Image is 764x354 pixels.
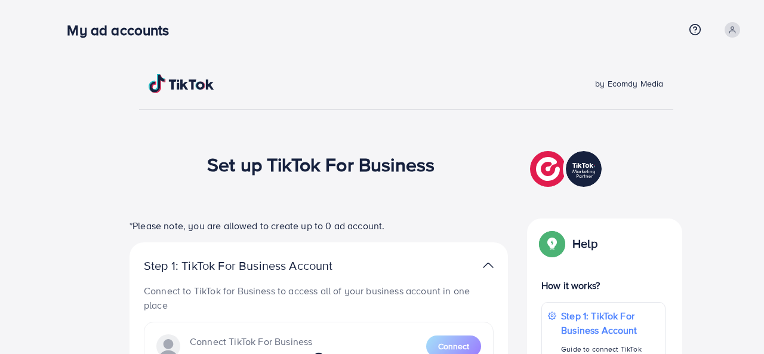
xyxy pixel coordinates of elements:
[530,148,605,190] img: TikTok partner
[67,21,178,39] h3: My ad accounts
[483,257,494,274] img: TikTok partner
[130,218,508,233] p: *Please note, you are allowed to create up to 0 ad account.
[207,153,435,176] h1: Set up TikTok For Business
[149,74,214,93] img: TikTok
[561,309,659,337] p: Step 1: TikTok For Business Account
[572,236,597,251] p: Help
[144,258,371,273] p: Step 1: TikTok For Business Account
[595,78,663,90] span: by Ecomdy Media
[541,233,563,254] img: Popup guide
[541,278,666,293] p: How it works?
